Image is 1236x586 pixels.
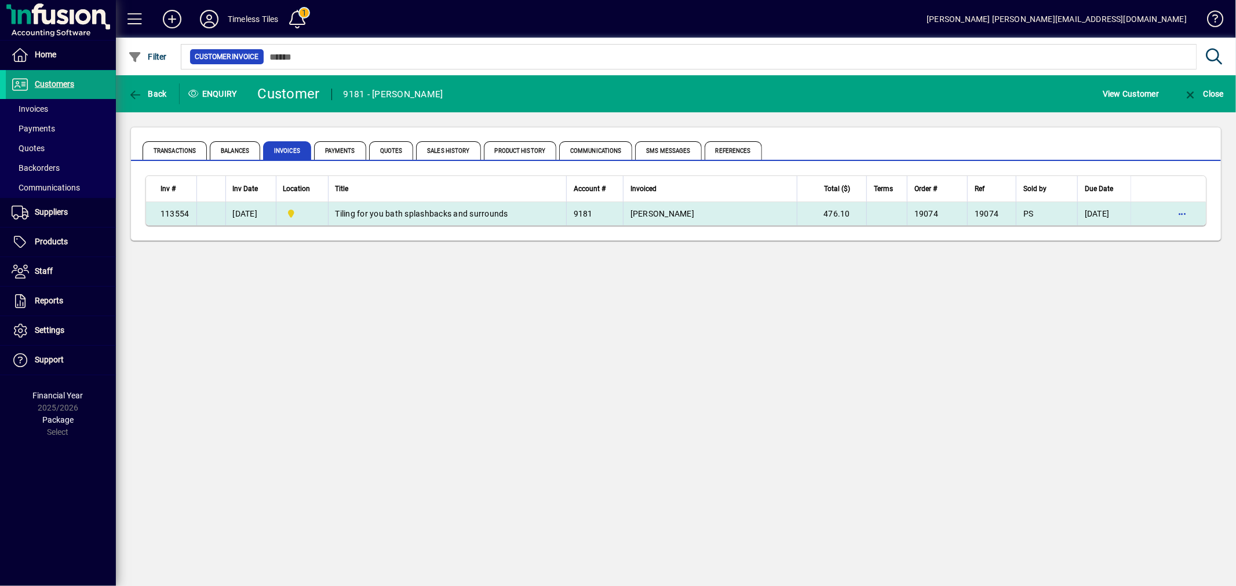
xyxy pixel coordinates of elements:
span: Communications [559,141,632,160]
div: Inv Date [233,182,269,195]
a: Knowledge Base [1198,2,1222,40]
td: [DATE] [225,202,276,225]
span: Ref [975,182,985,195]
div: Location [283,182,321,195]
a: Quotes [6,138,116,158]
span: Location [283,182,311,195]
div: Title [336,182,559,195]
span: Total ($) [824,182,850,195]
span: Inv # [161,182,176,195]
span: Backorders [12,163,60,173]
a: Payments [6,119,116,138]
a: Backorders [6,158,116,178]
span: Invoices [12,104,48,113]
span: Sales History [416,141,480,160]
span: Product History [484,141,557,160]
span: SMS Messages [635,141,701,160]
div: Timeless Tiles [228,10,278,28]
a: Support [6,346,116,375]
span: 19074 [975,209,998,218]
span: [PERSON_NAME] [630,209,694,218]
div: Customer [258,85,320,103]
div: Ref [975,182,1009,195]
button: Close [1180,83,1227,104]
span: Payments [12,124,55,133]
button: Back [125,83,170,104]
div: Sold by [1023,182,1070,195]
span: Dunedin [283,207,321,220]
span: Support [35,355,64,364]
div: [PERSON_NAME] [PERSON_NAME][EMAIL_ADDRESS][DOMAIN_NAME] [927,10,1187,28]
span: Staff [35,266,53,276]
a: Reports [6,287,116,316]
span: Balances [210,141,260,160]
span: Customer Invoice [195,51,259,63]
div: Order # [914,182,960,195]
div: Total ($) [804,182,861,195]
span: Back [128,89,167,98]
span: Invoiced [630,182,657,195]
button: Add [154,9,191,30]
span: Products [35,237,68,246]
span: Quotes [12,144,45,153]
a: Communications [6,178,116,197]
a: Invoices [6,99,116,119]
span: 9181 [574,209,593,218]
a: Products [6,228,116,257]
span: Quotes [369,141,414,160]
span: Settings [35,325,64,335]
div: Enquiry [180,85,249,103]
span: View Customer [1103,85,1159,103]
span: 113554 [161,209,189,218]
span: Reports [35,296,63,305]
span: Tiling for you bath splashbacks and surrounds [336,209,508,218]
span: Due Date [1085,182,1113,195]
div: Invoiced [630,182,790,195]
td: [DATE] [1077,202,1131,225]
span: Suppliers [35,207,68,217]
span: Order # [914,182,937,195]
a: Staff [6,257,116,286]
span: Payments [314,141,366,160]
span: Communications [12,183,80,192]
span: PS [1023,209,1034,218]
span: Customers [35,79,74,89]
span: Filter [128,52,167,61]
a: Home [6,41,116,69]
div: 9181 - [PERSON_NAME] [344,85,443,104]
button: Profile [191,9,228,30]
span: Financial Year [33,391,83,400]
span: References [705,141,762,160]
a: Suppliers [6,198,116,227]
span: Title [336,182,349,195]
button: More options [1173,204,1191,223]
span: Inv Date [233,182,258,195]
span: Close [1183,89,1224,98]
a: Settings [6,316,116,345]
button: View Customer [1100,83,1162,104]
button: Filter [125,46,170,67]
span: Terms [874,182,893,195]
span: Transactions [143,141,207,160]
app-page-header-button: Back [116,83,180,104]
span: 19074 [914,209,938,218]
td: 476.10 [797,202,866,225]
span: Sold by [1023,182,1047,195]
div: Inv # [161,182,189,195]
span: Account # [574,182,606,195]
div: Due Date [1085,182,1124,195]
span: Invoices [263,141,311,160]
span: Package [42,415,74,424]
app-page-header-button: Close enquiry [1171,83,1236,104]
span: Home [35,50,56,59]
div: Account # [574,182,616,195]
